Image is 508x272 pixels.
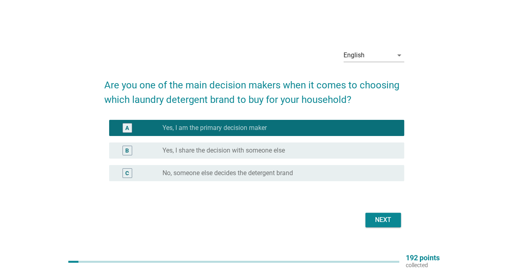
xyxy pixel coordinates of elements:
[365,213,401,227] button: Next
[162,124,267,132] label: Yes, I am the primary decision maker
[125,169,129,178] div: C
[406,262,440,269] p: collected
[125,146,129,155] div: B
[162,146,285,155] label: Yes, I share the decision with someone else
[394,50,404,60] i: arrow_drop_down
[162,169,293,177] label: No, someone else decides the detergent brand
[406,254,440,262] p: 192 points
[344,52,365,59] div: English
[125,124,129,132] div: A
[372,215,394,225] div: Next
[104,70,404,107] h2: Are you one of the main decision makers when it comes to choosing which laundry detergent brand t...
